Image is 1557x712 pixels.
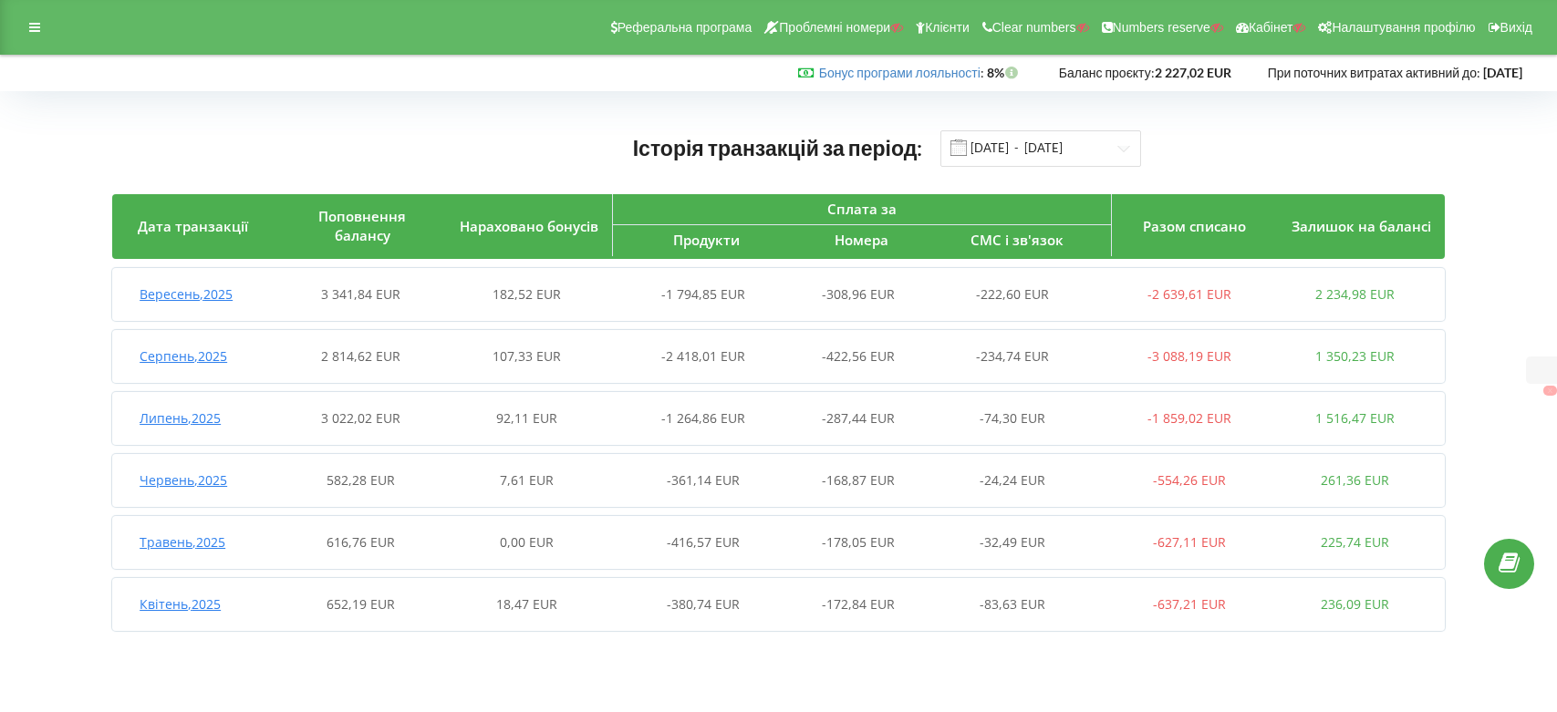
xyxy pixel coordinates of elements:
span: -380,74 EUR [667,595,740,613]
span: -74,30 EUR [980,409,1045,427]
span: 3 341,84 EUR [321,285,400,303]
span: -637,21 EUR [1153,595,1226,613]
span: Квітень , 2025 [140,595,221,613]
span: -234,74 EUR [976,347,1049,365]
span: Реферальна програма [618,20,753,35]
span: 7,61 EUR [500,471,554,489]
span: 0,00 EUR [500,533,554,551]
span: -24,24 EUR [980,471,1045,489]
span: Кабінет [1249,20,1293,35]
span: 107,33 EUR [493,347,561,365]
span: -308,96 EUR [822,285,895,303]
span: -3 088,19 EUR [1147,347,1231,365]
span: 236,09 EUR [1321,595,1389,613]
span: 182,52 EUR [493,285,561,303]
span: -178,05 EUR [822,533,895,551]
span: 3 022,02 EUR [321,409,400,427]
span: -172,84 EUR [822,595,895,613]
span: -422,56 EUR [822,347,895,365]
span: Серпень , 2025 [140,347,227,365]
span: -222,60 EUR [976,285,1049,303]
span: Проблемні номери [779,20,890,35]
span: -168,87 EUR [822,471,895,489]
span: 652,19 EUR [327,595,395,613]
span: Клієнти [925,20,970,35]
span: -361,14 EUR [667,471,740,489]
span: -1 264,86 EUR [661,409,745,427]
span: 225,74 EUR [1321,533,1389,551]
span: -287,44 EUR [822,409,895,427]
span: Баланс проєкту: [1059,65,1155,80]
span: Нараховано бонусів [460,217,598,235]
span: 18,47 EUR [496,595,557,613]
span: Продукти [673,231,740,249]
span: СМС і зв'язок [971,231,1064,249]
span: 2 814,62 EUR [321,347,400,365]
span: 582,28 EUR [327,471,395,489]
span: Номера [835,231,888,249]
span: Вихід [1500,20,1532,35]
span: При поточних витратах активний до: [1268,65,1480,80]
span: -83,63 EUR [980,595,1045,613]
span: 616,76 EUR [327,533,395,551]
span: : [819,65,984,80]
span: -416,57 EUR [667,533,740,551]
span: Налаштування профілю [1332,20,1475,35]
span: Залишок на балансі [1292,217,1431,235]
span: 2 234,98 EUR [1315,285,1395,303]
span: Разом списано [1143,217,1246,235]
span: 1 516,47 EUR [1315,409,1395,427]
span: -32,49 EUR [980,533,1045,551]
span: -1 859,02 EUR [1147,409,1231,427]
span: Історія транзакцій за період: [633,135,923,160]
span: Червень , 2025 [140,471,227,489]
span: 92,11 EUR [496,409,557,427]
span: -1 794,85 EUR [661,285,745,303]
button: X [1543,386,1557,396]
strong: [DATE] [1483,65,1522,80]
span: Clear numbers [992,20,1076,35]
span: -627,11 EUR [1153,533,1226,551]
a: Бонус програми лояльності [819,65,981,80]
span: 261,36 EUR [1321,471,1389,489]
strong: 2 227,02 EUR [1155,65,1231,80]
span: Дата транзакції [138,217,248,235]
strong: 8% [987,65,1022,80]
span: Травень , 2025 [140,533,225,551]
span: Липень , 2025 [140,409,221,427]
span: Поповнення балансу [318,207,406,244]
span: 1 350,23 EUR [1315,347,1395,365]
span: -554,26 EUR [1153,471,1226,489]
span: Вересень , 2025 [140,285,233,303]
span: -2 418,01 EUR [661,347,745,365]
span: Numbers reserve [1113,20,1210,35]
span: -2 639,61 EUR [1147,285,1231,303]
span: Сплата за [827,200,897,218]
